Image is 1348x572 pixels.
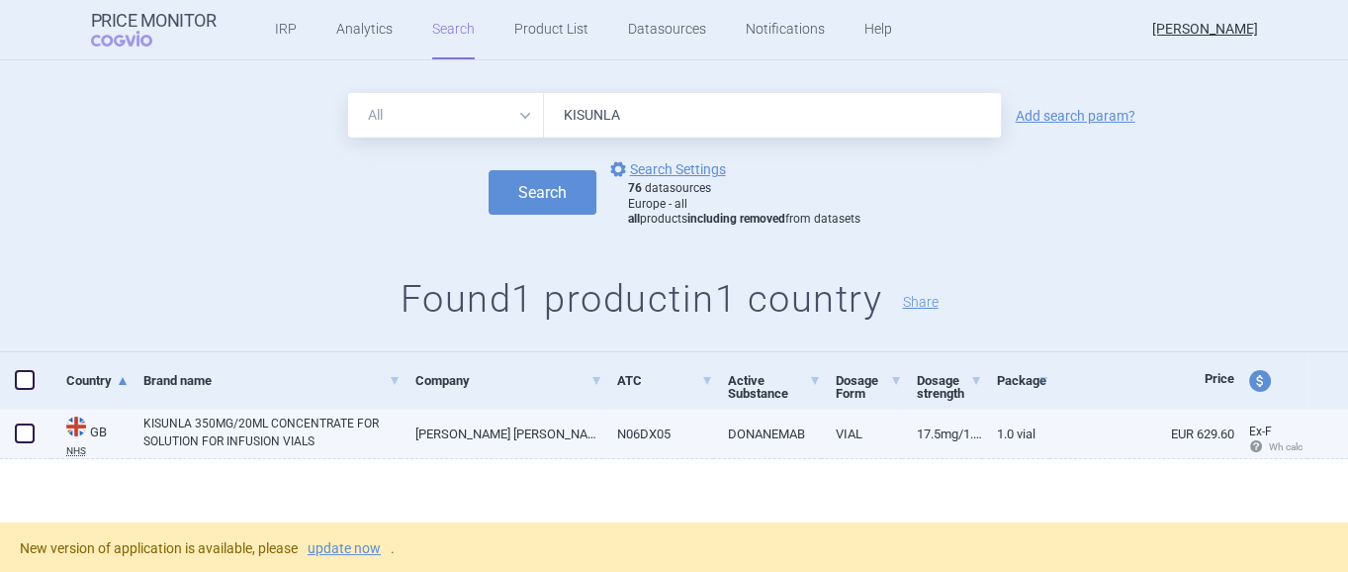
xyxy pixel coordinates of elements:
a: VIAL [821,410,902,458]
a: Brand name [143,356,401,405]
button: Search [489,170,596,215]
span: New version of application is available, please . [20,540,395,556]
a: EUR 629.60 [1049,410,1234,458]
a: update now [308,541,381,555]
a: Search Settings [606,157,726,181]
img: United Kingdom [66,417,86,436]
a: Price MonitorCOGVIO [91,11,217,48]
a: Ex-F Wh calc [1234,418,1307,463]
a: Country [66,356,129,405]
strong: Price Monitor [91,11,217,31]
button: Share [903,295,939,309]
span: COGVIO [91,31,180,47]
a: Add search param? [1016,109,1135,123]
a: KISUNLA 350MG/20ML CONCENTRATE FOR SOLUTION FOR INFUSION VIALS [143,415,401,450]
a: DONANEMAB [713,410,821,458]
strong: 76 [628,181,642,195]
div: datasources Europe - all products from datasets [628,181,860,228]
a: Active Substance [728,356,821,418]
abbr: NHS — National Health Services Business Services Authority, Technology Reference data Update Dist... [66,446,129,456]
a: ATC [617,356,712,405]
a: Company [415,356,602,405]
a: Package [997,356,1049,405]
span: Wh calc [1249,441,1303,452]
a: 17.5mg/1.0ml [902,410,983,458]
span: Ex-factory price [1249,425,1272,438]
a: Dosage Form [836,356,902,418]
a: N06DX05 [602,410,712,458]
strong: including removed [687,212,785,226]
span: Price [1205,371,1234,386]
strong: all [628,212,640,226]
a: GBGBNHS [51,415,129,456]
a: Dosage strength [917,356,983,418]
a: [PERSON_NAME] [PERSON_NAME] AND COMPANY LTD [401,410,602,458]
a: 1.0 vial [982,410,1049,458]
